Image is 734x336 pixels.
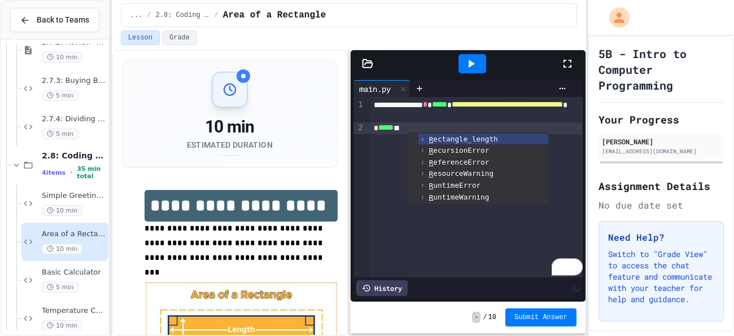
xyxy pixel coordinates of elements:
[42,320,82,331] span: 10 min
[42,90,78,101] span: 5 min
[37,14,89,26] span: Back to Teams
[429,147,434,155] span: R
[130,11,143,20] span: ...
[223,8,326,22] span: Area of a Rectangle
[42,229,106,239] span: Area of a Rectangle
[483,313,487,322] span: /
[70,168,72,177] span: •
[42,129,78,139] span: 5 min
[353,80,410,97] div: main.py
[42,306,106,316] span: Temperature Converter
[429,135,434,144] span: R
[10,8,99,32] button: Back to Teams
[42,151,106,161] span: 2.8: Coding Assignments
[429,158,434,167] span: R
[429,158,490,166] span: eferenceError
[514,313,567,322] span: Submit Answer
[602,147,720,156] div: [EMAIL_ADDRESS][DOMAIN_NAME]
[356,280,408,296] div: History
[429,193,434,201] span: R
[608,249,714,305] p: Switch to "Grade View" to access the chat feature and communicate with your teacher for help and ...
[429,170,434,178] span: R
[505,308,576,326] button: Submit Answer
[121,30,160,45] button: Lesson
[598,46,724,93] h1: 5B - Intro to Computer Programming
[429,135,498,143] span: ectangle_length
[353,122,365,134] div: 2
[598,112,724,127] h2: Your Progress
[407,132,548,204] ul: Completions
[472,312,480,323] span: -
[187,139,273,151] div: Estimated Duration
[42,76,106,86] span: 2.7.3: Buying Basketballs
[147,11,151,20] span: /
[353,99,365,122] div: 1
[42,114,106,124] span: 2.7.4: Dividing a Number
[42,52,82,63] span: 10 min
[42,205,82,216] span: 10 min
[429,182,434,190] span: R
[156,11,210,20] span: 2.8: Coding Assignments
[42,244,82,254] span: 10 min
[598,178,724,194] h2: Assignment Details
[429,146,490,154] span: ecursionError
[597,5,632,30] div: My Account
[488,313,496,322] span: 10
[215,11,219,20] span: /
[429,181,480,189] span: untimeError
[162,30,197,45] button: Grade
[429,169,493,178] span: esourceWarning
[42,169,65,176] span: 4 items
[598,198,724,212] div: No due date set
[77,165,106,180] span: 35 min total
[602,136,720,147] div: [PERSON_NAME]
[42,191,106,201] span: Simple Greeting Program
[353,83,396,95] div: main.py
[42,282,78,293] span: 5 min
[608,231,714,244] h3: Need Help?
[42,268,106,277] span: Basic Calculator
[429,193,490,201] span: untimeWarning
[187,117,273,137] div: 10 min
[370,97,583,277] div: To enrich screen reader interactions, please activate Accessibility in Grammarly extension settings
